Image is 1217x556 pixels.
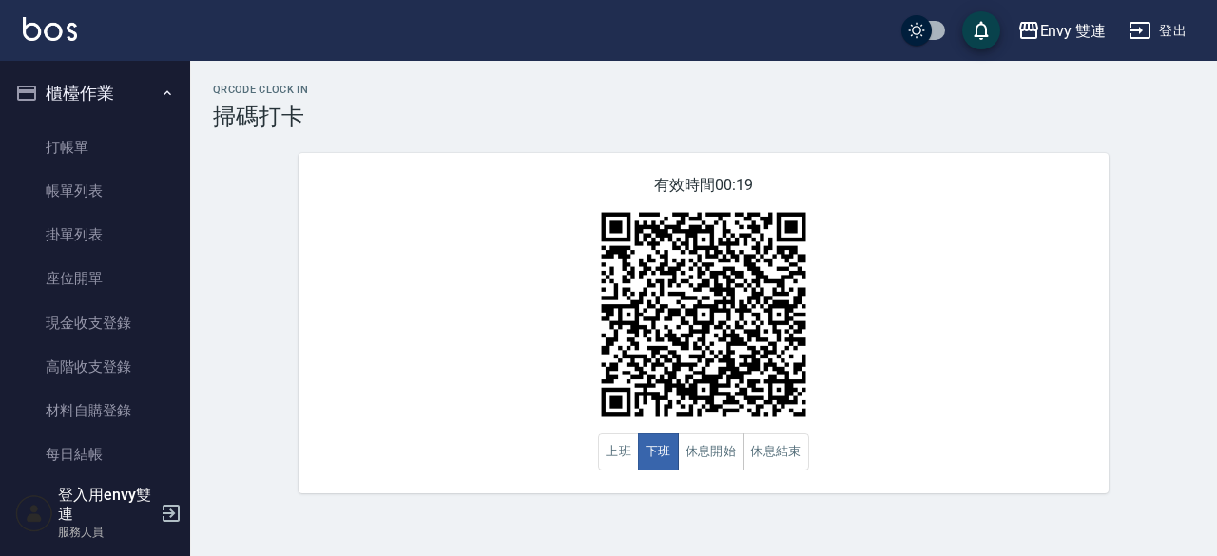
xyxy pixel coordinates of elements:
[1121,13,1194,48] button: 登出
[743,433,809,470] button: 休息結束
[8,389,183,432] a: 材料自購登錄
[8,68,183,118] button: 櫃檯作業
[213,84,1194,96] h2: QRcode Clock In
[1010,11,1114,50] button: Envy 雙連
[58,486,155,524] h5: 登入用envy雙連
[15,494,53,532] img: Person
[962,11,1000,49] button: save
[8,213,183,257] a: 掛單列表
[8,301,183,345] a: 現金收支登錄
[23,17,77,41] img: Logo
[8,125,183,169] a: 打帳單
[638,433,679,470] button: 下班
[8,257,183,300] a: 座位開單
[299,153,1109,493] div: 有效時間 00:19
[8,345,183,389] a: 高階收支登錄
[8,169,183,213] a: 帳單列表
[58,524,155,541] p: 服務人員
[1040,19,1107,43] div: Envy 雙連
[678,433,744,470] button: 休息開始
[598,433,639,470] button: 上班
[213,104,1194,130] h3: 掃碼打卡
[8,432,183,476] a: 每日結帳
